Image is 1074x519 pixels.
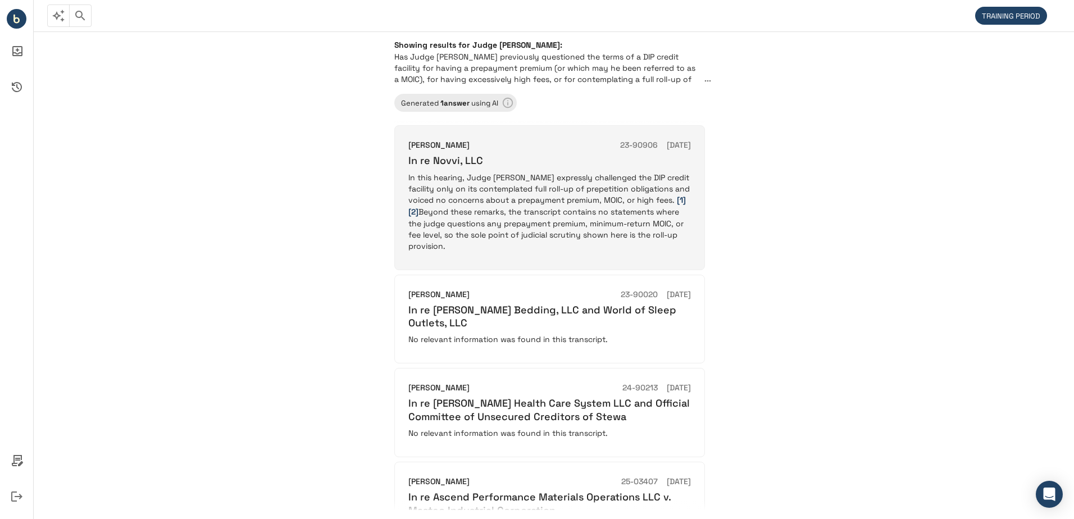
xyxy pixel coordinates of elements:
h6: In re [PERSON_NAME] Health Care System LLC and Official Committee of Unsecured Creditors of Stewa [408,397,691,423]
h6: [DATE] [667,382,691,394]
b: 1 answer [440,98,470,108]
span: [2] [408,207,418,217]
h6: 24-90213 [622,382,658,394]
h6: In re Novvi, LLC [408,154,691,167]
h6: Showing results for Judge [PERSON_NAME]: [394,40,713,50]
p: No relevant information was found in this transcript. [408,427,691,439]
span: Generated using AI [394,98,505,108]
h6: [PERSON_NAME] [408,382,470,394]
p: Has Judge [PERSON_NAME] previously questioned the terms of a DIP credit facility for having a pre... [394,51,700,85]
h6: 23-90906 [620,139,658,152]
span: [1] [677,195,686,205]
h6: [DATE] [667,139,691,152]
h6: 25-03407 [621,476,658,488]
h6: In re Ascend Performance Materials Operations LLC v. Mastec Industrial Corporation [408,490,691,517]
span: TRAINING PERIOD [975,11,1047,21]
h6: [PERSON_NAME] [408,289,470,301]
h6: [PERSON_NAME] [408,476,470,488]
h6: [DATE] [667,289,691,301]
div: Learn more about your results [394,94,517,112]
div: Open Intercom Messenger [1036,481,1063,508]
h6: [PERSON_NAME] [408,139,470,152]
div: We are not billing you for your initial period of in-app activity. [975,7,1053,25]
h6: 23-90020 [621,289,658,301]
p: No relevant information was found in this transcript. [408,334,691,345]
h6: In re [PERSON_NAME] Bedding, LLC and World of Sleep Outlets, LLC [408,303,691,330]
h6: [DATE] [667,476,691,488]
p: In this hearing, Judge [PERSON_NAME] expressly challenged the DIP credit facility only on its con... [408,172,691,252]
button: Expand [702,75,713,86]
